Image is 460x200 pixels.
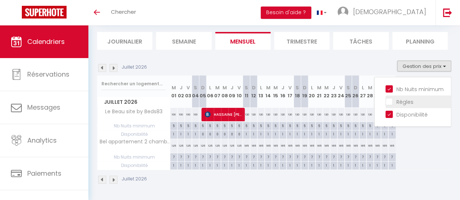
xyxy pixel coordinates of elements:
[279,122,286,129] div: 5
[287,75,294,108] th: 17
[214,75,221,108] th: 07
[22,6,67,19] img: Super Booking
[316,108,323,121] div: 120
[185,153,192,160] div: 7
[199,153,206,160] div: 7
[265,139,272,152] div: 165
[192,162,199,168] div: 1
[337,130,344,137] div: 1
[388,162,396,168] div: 1
[228,162,235,168] div: 1
[359,122,366,129] div: 5
[303,84,307,91] abbr: D
[301,162,308,168] div: 1
[345,108,352,121] div: 120
[250,122,257,129] div: 5
[367,153,373,160] div: 7
[279,130,286,137] div: 1
[279,153,286,160] div: 7
[199,162,206,168] div: 1
[265,122,272,129] div: 5
[228,139,236,152] div: 125
[272,75,279,108] th: 15
[330,108,337,121] div: 120
[214,153,221,160] div: 7
[207,162,213,168] div: 1
[272,122,279,129] div: 5
[337,162,344,168] div: 1
[170,108,177,121] div: 100
[287,108,294,121] div: 120
[354,84,357,91] abbr: D
[374,122,381,129] div: 5
[6,3,28,25] button: Ouvrir le widget de chat LiveChat
[374,130,381,137] div: 1
[250,75,257,108] th: 12
[345,130,352,137] div: 1
[223,84,227,91] abbr: M
[265,162,272,168] div: 1
[345,75,352,108] th: 25
[323,122,330,129] div: 5
[272,162,279,168] div: 1
[27,70,69,79] span: Réservations
[301,108,308,121] div: 120
[236,139,243,152] div: 125
[374,75,381,108] th: 29
[308,130,315,137] div: 1
[170,139,177,152] div: 125
[214,122,221,129] div: 5
[281,84,284,91] abbr: J
[316,162,323,168] div: 1
[27,37,65,46] span: Calendriers
[337,139,345,152] div: 165
[207,130,213,137] div: 0
[192,108,199,121] div: 100
[287,130,293,137] div: 1
[311,84,313,91] abbr: L
[339,84,343,91] abbr: V
[323,162,330,168] div: 1
[265,108,272,121] div: 120
[243,130,250,137] div: 1
[359,153,366,160] div: 7
[215,32,271,50] li: Mensuel
[170,122,177,129] div: 5
[243,108,250,121] div: 120
[192,139,199,152] div: 125
[252,84,256,91] abbr: D
[345,153,352,160] div: 7
[359,130,366,137] div: 1
[272,108,279,121] div: 120
[337,75,345,108] th: 24
[359,139,367,152] div: 165
[177,122,184,129] div: 5
[352,153,359,160] div: 7
[228,75,236,108] th: 09
[97,153,170,161] span: Nb Nuits minimum
[308,122,315,129] div: 5
[323,153,330,160] div: 7
[274,32,329,50] li: Trimestre
[237,84,241,91] abbr: V
[221,75,228,108] th: 08
[272,139,279,152] div: 165
[381,130,388,137] div: 1
[317,84,321,91] abbr: M
[294,108,301,121] div: 120
[201,84,205,91] abbr: D
[207,75,214,108] th: 06
[185,130,192,137] div: 1
[228,130,235,137] div: 0
[301,139,308,152] div: 165
[388,139,396,152] div: 165
[99,139,171,144] span: Bel appartement 2 chambres proche plage et golfs
[429,167,455,195] iframe: Chat
[352,108,359,121] div: 120
[324,84,329,91] abbr: M
[323,130,330,137] div: 1
[388,75,396,108] th: 31
[352,122,359,129] div: 5
[180,84,183,91] abbr: J
[287,122,293,129] div: 5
